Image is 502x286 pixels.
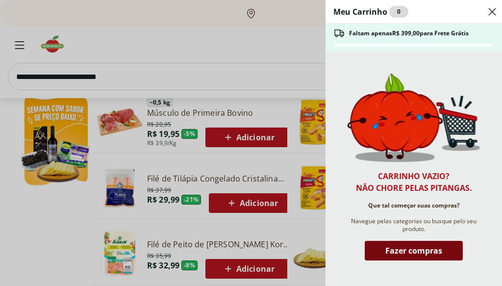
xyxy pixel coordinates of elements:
[368,202,460,209] span: Que tal começar suas compras?
[385,247,442,255] span: Fazer compras
[389,6,408,18] div: 0
[347,73,480,162] img: Carrinho vazio
[349,29,469,37] span: Faltam apenas R$ 399,00 para Frete Grátis
[347,217,480,233] span: Navegue pelas categorias ou busque pelo seu produto.
[333,6,408,18] h2: Meu Carrinho
[365,241,463,264] button: Fazer compras
[356,170,472,194] h2: Carrinho vazio? Não chore pelas pitangas.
